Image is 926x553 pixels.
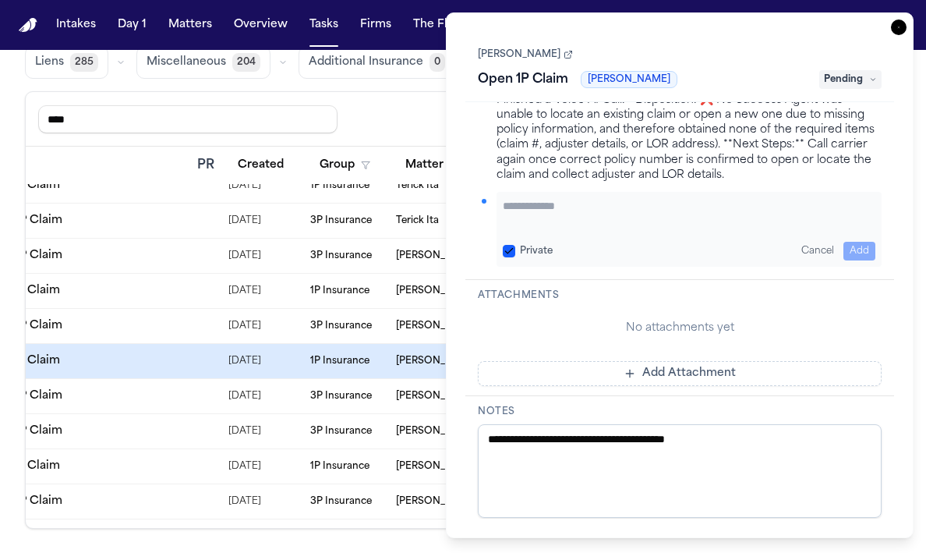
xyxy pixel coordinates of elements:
button: Day 1 [111,11,153,39]
span: 0 [429,53,445,72]
button: Add [843,242,875,261]
h1: Open 1P Claim [472,67,574,92]
button: Matters [162,11,218,39]
button: Overview [228,11,294,39]
a: [PERSON_NAME] [478,48,573,61]
span: Miscellaneous [147,55,226,70]
span: 8/28/2025, 11:38:47 AM [228,350,261,372]
button: Matter [396,151,468,179]
button: Intakes [50,11,102,39]
div: Finished a Voice AI Call: - Disposition: ❌ No Success Agent was unable to locate an existing clai... [497,93,882,183]
span: Additional Insurance [309,55,423,70]
button: Liens285 [25,46,108,79]
h3: Notes [478,406,882,418]
span: Etoma Jennings [396,285,479,297]
button: Add Attachment [478,361,882,386]
span: 8/29/2025, 9:14:35 AM [228,420,261,442]
span: 8/29/2025, 9:27:10 AM [228,315,261,337]
span: 1P Insurance [310,285,369,297]
button: Miscellaneous204 [136,46,270,79]
span: 8/29/2025, 9:14:17 AM [228,526,261,548]
span: Etoma Jennings [396,320,479,332]
span: [PERSON_NAME] [581,71,677,88]
span: Vereeka Turner [396,355,479,367]
span: Terick Ita [396,214,439,227]
span: 3P Insurance [310,320,372,332]
span: 8/28/2025, 2:49:50 PM [228,210,261,232]
button: Cancel [795,242,840,261]
button: The Flock [407,11,474,39]
label: Private [520,245,553,257]
span: Tarakur Chowdhury [396,390,479,402]
span: Yanavi Jones [396,460,479,473]
span: 8/28/2025, 11:36:58 PM [228,385,261,407]
button: Firms [354,11,398,39]
div: No attachments yet [478,321,882,336]
span: Vernice Maitland [396,250,508,262]
button: Created [228,151,293,179]
img: Finch Logo [19,18,37,33]
span: 3P Insurance [310,390,372,402]
a: Home [19,18,37,33]
button: Group [310,151,380,179]
span: 8/29/2025, 12:17:30 AM [228,245,261,267]
span: Yanavi Jones [396,495,479,508]
span: 8/29/2025, 9:27:04 AM [228,491,261,512]
span: 285 [70,53,98,72]
span: 8/28/2025, 2:49:56 PM [228,175,261,197]
span: 8/29/2025, 9:12:38 AM [228,456,261,477]
textarea: Add your update [503,198,875,229]
span: 1P Insurance [310,179,369,192]
span: Liens [35,55,64,70]
span: 8/28/2025, 2:48:36 PM [228,280,261,302]
span: 3P Insurance [310,214,372,227]
span: 1P Insurance [310,355,369,367]
span: 204 [232,53,260,72]
span: Joseph Figueroa Jr. [396,425,479,438]
div: PR [197,156,216,175]
button: Additional Insurance0 [299,46,455,79]
span: 3P Insurance [310,250,372,262]
h3: Attachments [478,289,882,302]
span: 1P Insurance [310,460,369,473]
button: Tasks [303,11,345,39]
span: 3P Insurance [310,425,372,438]
span: Terick Ita [396,179,439,192]
span: Pending [819,70,882,89]
span: 3P Insurance [310,495,372,508]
